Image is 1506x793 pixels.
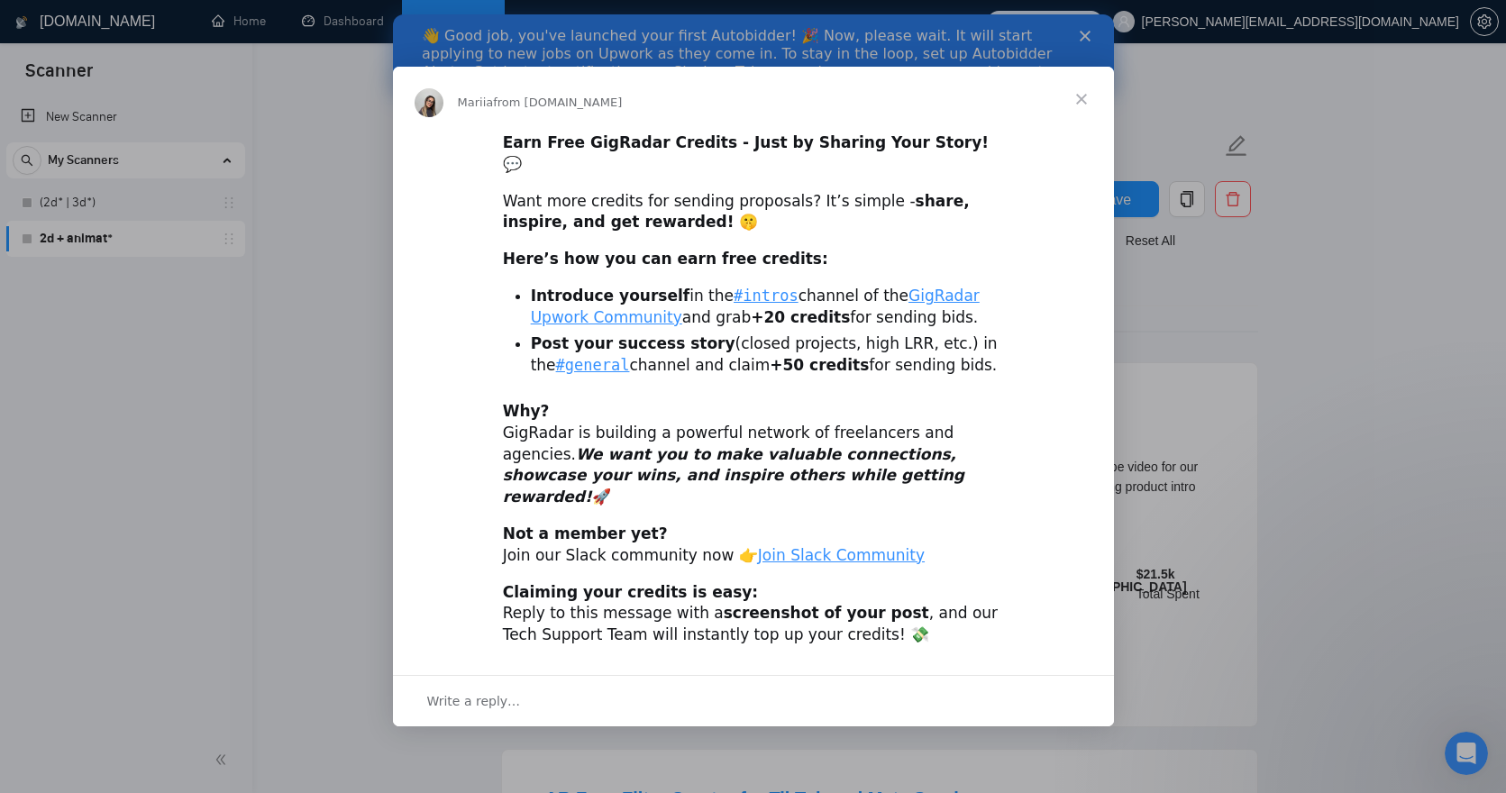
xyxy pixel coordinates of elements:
[503,132,1004,176] div: 💬
[503,133,989,151] b: Earn Free GigRadar Credits - Just by Sharing Your Story!
[427,689,521,713] span: Write a reply…
[770,356,869,374] b: +50 credits
[503,582,1004,646] div: Reply to this message with a , and our Tech Support Team will instantly top up your credits! 💸
[503,524,1004,567] div: Join our Slack community now 👉
[556,356,630,374] a: #general
[503,445,964,506] i: We want you to make valuable connections, showcase your wins, and inspire others while getting re...
[29,13,663,85] div: 👋 Good job, you've launched your first Autobidder! 🎉 Now, please wait. It will start applying to ...
[493,96,622,109] span: from [DOMAIN_NAME]
[531,286,1004,329] li: in the channel of the and grab for sending bids.
[503,583,759,601] b: Claiming your credits is easy:
[751,308,850,326] b: +20 credits
[687,16,705,27] div: Close
[531,287,690,305] b: Introduce yourself
[724,604,929,622] b: screenshot of your post
[415,88,443,117] img: Profile image for Mariia
[503,191,1004,234] div: Want more credits for sending proposals? It’s simple -
[503,524,668,542] b: Not a member yet?
[458,96,494,109] span: Mariia
[531,333,1004,377] li: (closed projects, high LRR, etc.) in the channel and claim for sending bids.
[531,334,735,352] b: Post your success story
[1049,67,1114,132] span: Close
[503,401,1004,508] div: GigRadar is building a powerful network of freelancers and agencies. 🚀
[503,250,828,268] b: Here’s how you can earn free credits:
[393,675,1114,726] div: Open conversation and reply
[758,546,925,564] a: Join Slack Community
[734,287,799,305] a: #intros
[503,402,550,420] b: Why?
[531,287,980,326] a: GigRadar Upwork Community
